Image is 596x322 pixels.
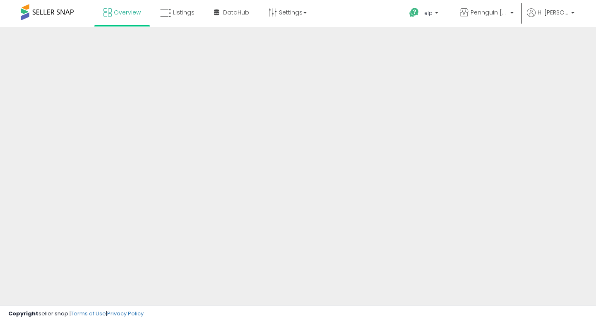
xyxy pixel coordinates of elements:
[421,10,433,17] span: Help
[71,310,106,317] a: Terms of Use
[403,1,447,27] a: Help
[471,8,508,17] span: Pennguin [GEOGRAPHIC_DATA]
[8,310,38,317] strong: Copyright
[173,8,195,17] span: Listings
[107,310,144,317] a: Privacy Policy
[8,310,144,318] div: seller snap | |
[538,8,569,17] span: Hi [PERSON_NAME]
[409,7,419,18] i: Get Help
[527,8,574,27] a: Hi [PERSON_NAME]
[114,8,141,17] span: Overview
[223,8,249,17] span: DataHub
